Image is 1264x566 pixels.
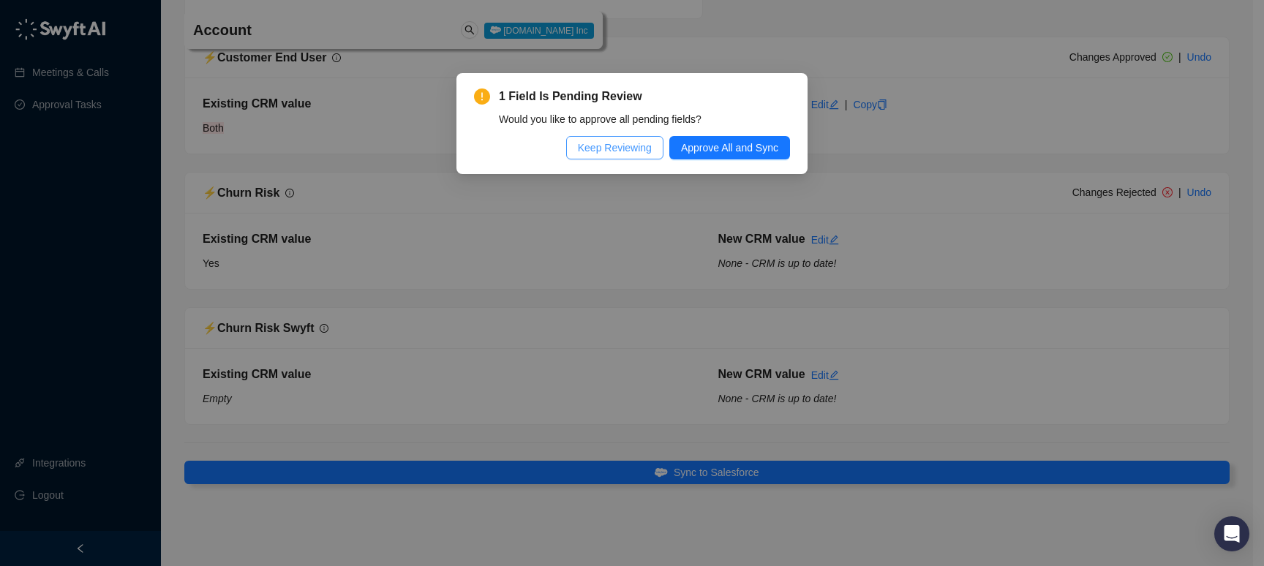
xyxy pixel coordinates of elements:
[578,140,652,156] span: Keep Reviewing
[474,88,490,105] span: exclamation-circle
[1214,516,1249,551] div: Open Intercom Messenger
[566,136,663,159] button: Keep Reviewing
[499,88,790,105] span: 1 Field Is Pending Review
[499,111,790,127] div: Would you like to approve all pending fields?
[669,136,790,159] button: Approve All and Sync
[681,140,778,156] span: Approve All and Sync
